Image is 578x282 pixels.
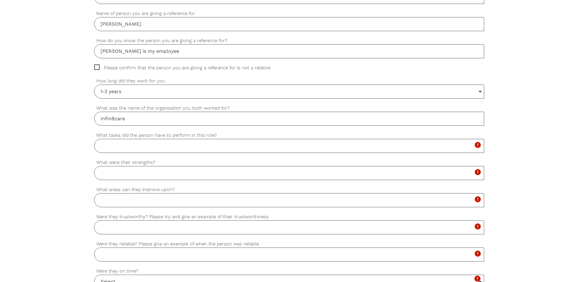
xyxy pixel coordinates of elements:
[474,196,481,203] i: error
[94,64,282,71] span: Please confirm that the person you are giving a reference for is not a relative
[94,37,484,44] label: How do you know the person you are giving a reference for?
[474,168,481,176] i: error
[94,268,484,275] label: Were they on time?
[474,223,481,230] i: error
[94,78,484,85] label: How long did they work for you
[474,250,481,257] i: error
[474,141,481,149] i: error
[94,240,484,248] label: Were they reliable? Please give an example of when the person was reliable.
[94,105,484,112] label: What was the name of the organisation you both worked for?
[94,132,484,139] label: What tasks did the person have to perform in this role?
[94,186,484,193] label: What areas can they improve upon?
[94,213,484,220] label: Were they trustworthy? Please try and give an example of their trustworthiness
[94,10,484,17] label: Name of person you are giving a reference for
[94,159,484,166] label: What were their strengths?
